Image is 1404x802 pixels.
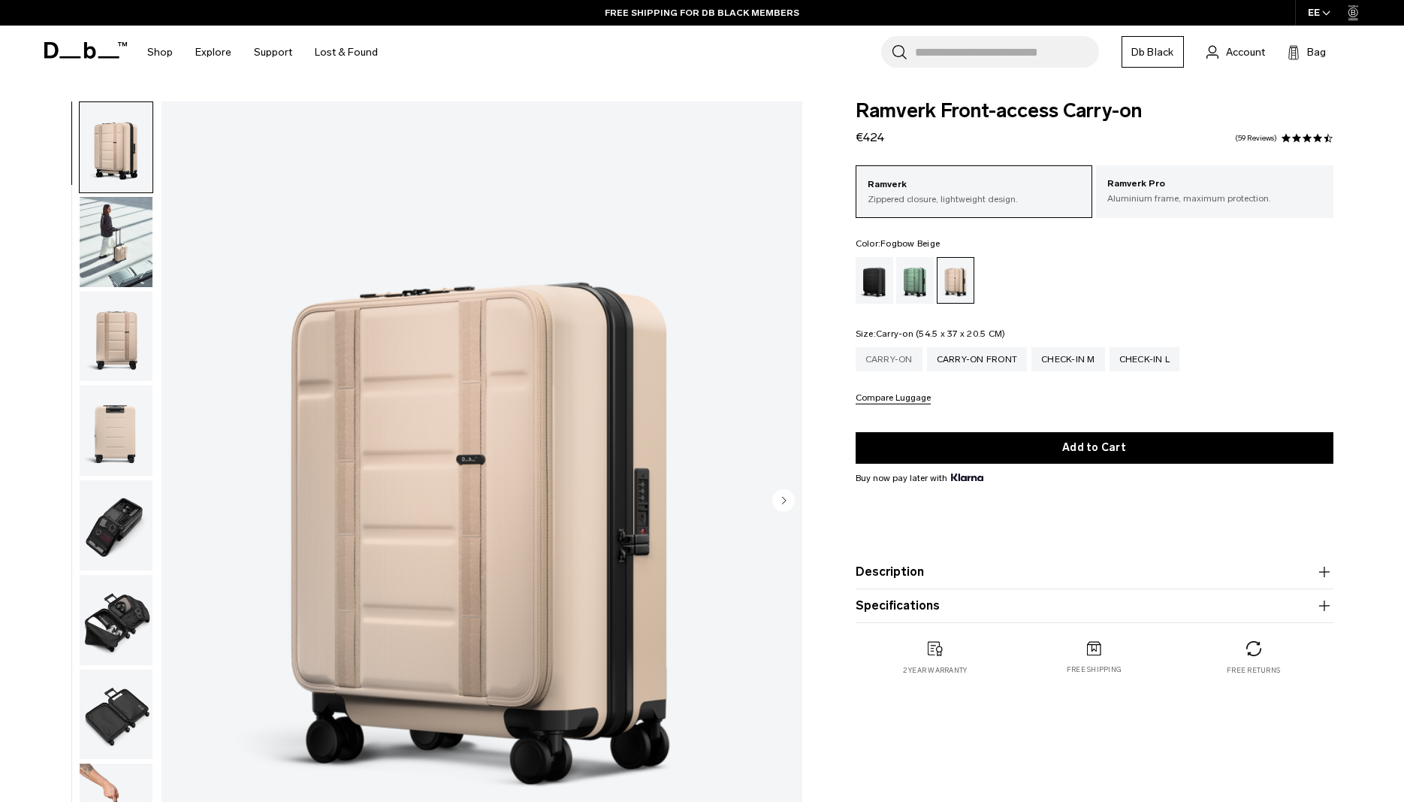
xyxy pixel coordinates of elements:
img: {"height" => 20, "alt" => "Klarna"} [951,474,983,481]
span: Bag [1307,44,1326,60]
p: Ramverk Pro [1107,177,1322,192]
span: Carry-on (54.5 x 37 x 20.5 CM) [876,328,1006,339]
button: Specifications [856,597,1333,615]
button: Ramverk-front-access.png [79,480,153,571]
a: Carry-on Front [927,347,1028,371]
a: Green Ray [896,257,934,304]
button: Ramverk Front-access Carry-on Fogbow Beige [79,196,153,288]
nav: Main Navigation [136,26,389,79]
p: Zippered closure, lightweight design. [868,192,1081,206]
a: FREE SHIPPING FOR DB BLACK MEMBERS [605,6,799,20]
a: Explore [195,26,231,79]
button: Compare Luggage [856,393,931,404]
button: Bag [1288,43,1326,61]
p: 2 year warranty [903,665,968,676]
img: Ramverk Front-access Carry-on Fogbow Beige [80,197,152,287]
legend: Color: [856,239,941,248]
a: Lost & Found [315,26,378,79]
a: Db Black [1122,36,1184,68]
a: Carry-on [856,347,922,371]
a: Shop [147,26,173,79]
img: Ramverk Front-access Carry-on Fogbow Beige [80,386,152,476]
button: Add to Cart [856,432,1333,464]
legend: Size: [856,329,1006,338]
img: Ramverk Front-access Carry-on Fogbow Beige [80,670,152,760]
p: Free shipping [1067,664,1122,675]
a: Fogbow Beige [937,257,974,304]
a: Check-in M [1031,347,1105,371]
button: Description [856,563,1333,581]
a: Ramverk Pro Aluminium frame, maximum protection. [1096,165,1333,216]
button: Ramverk Front-access Carry-on Fogbow Beige [79,385,153,477]
span: Fogbow Beige [880,238,940,249]
button: Ramverk Front-access Carry-on Fogbow Beige [79,291,153,383]
img: Ramverk-front-access.png [80,480,152,570]
a: Account [1206,43,1265,61]
button: Ramverk Front-access Carry-on Fogbow Beige [79,669,153,761]
a: Black Out [856,257,893,304]
span: €424 [856,130,884,144]
p: Ramverk [868,177,1081,192]
img: Ramverk Front-access Carry-on Fogbow Beige [80,292,152,382]
span: Ramverk Front-access Carry-on [856,101,1333,121]
button: Ramverk Front-access Carry-on Fogbow Beige [79,574,153,666]
button: Next slide [772,489,795,514]
button: Ramverk Front-access Carry-on Fogbow Beige [79,101,153,193]
a: 59 reviews [1235,135,1277,142]
img: Ramverk Front-access Carry-on Fogbow Beige [80,575,152,665]
a: Check-in L [1110,347,1180,371]
p: Free returns [1227,665,1280,676]
img: Ramverk Front-access Carry-on Fogbow Beige [80,102,152,192]
p: Aluminium frame, maximum protection. [1107,192,1322,205]
span: Account [1226,44,1265,60]
span: Buy now pay later with [856,471,983,485]
a: Support [254,26,292,79]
